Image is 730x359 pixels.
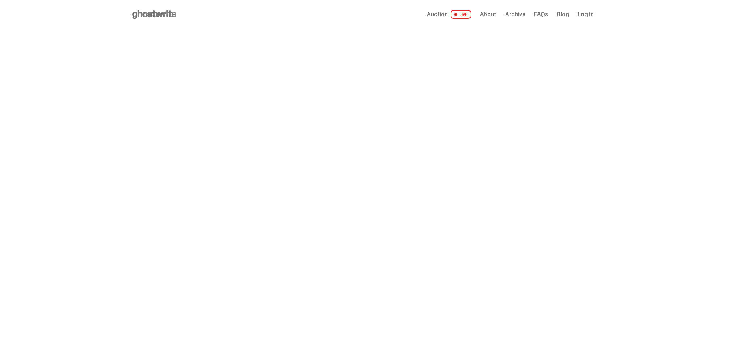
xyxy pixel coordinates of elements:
[427,10,471,19] a: Auction LIVE
[451,10,471,19] span: LIVE
[480,12,497,17] a: About
[505,12,525,17] a: Archive
[427,12,448,17] span: Auction
[557,12,569,17] a: Blog
[577,12,593,17] a: Log in
[534,12,548,17] a: FAQs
